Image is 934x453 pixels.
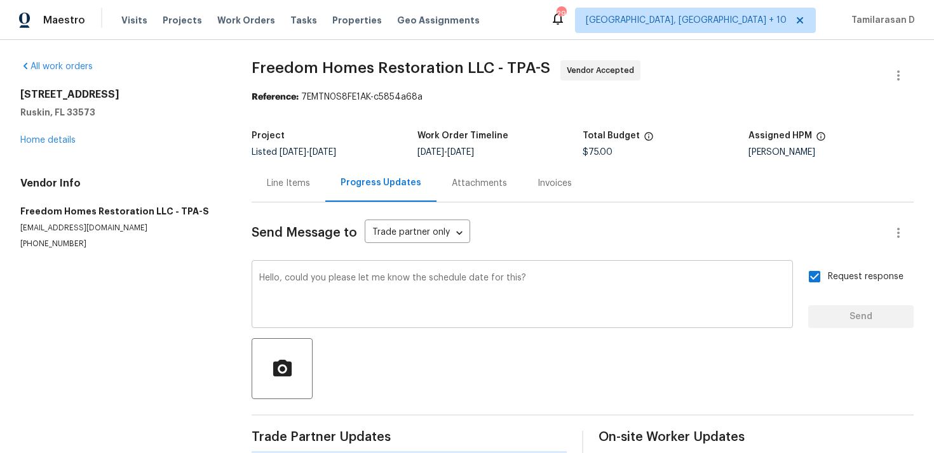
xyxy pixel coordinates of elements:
[557,8,565,20] div: 293
[20,88,221,101] h2: [STREET_ADDRESS]
[259,273,785,318] textarea: Hello, could you please let me know the schedule date for this?
[586,14,787,27] span: [GEOGRAPHIC_DATA], [GEOGRAPHIC_DATA] + 10
[309,148,336,157] span: [DATE]
[20,106,221,119] h5: Ruskin, FL 33573
[583,131,640,140] h5: Total Budget
[20,136,76,145] a: Home details
[447,148,474,157] span: [DATE]
[43,14,85,27] span: Maestro
[290,16,317,25] span: Tasks
[816,131,826,148] span: The hpm assigned to this work order.
[452,177,507,190] div: Attachments
[280,148,306,157] span: [DATE]
[417,131,508,140] h5: Work Order Timeline
[644,131,654,148] span: The total cost of line items that have been proposed by Opendoor. This sum includes line items th...
[748,131,812,140] h5: Assigned HPM
[417,148,474,157] span: -
[599,431,914,443] span: On-site Worker Updates
[397,14,480,27] span: Geo Assignments
[417,148,444,157] span: [DATE]
[280,148,336,157] span: -
[252,131,285,140] h5: Project
[20,205,221,218] h5: Freedom Homes Restoration LLC - TPA-S
[121,14,147,27] span: Visits
[267,177,310,190] div: Line Items
[748,148,914,157] div: [PERSON_NAME]
[846,14,915,27] span: Tamilarasan D
[20,239,221,249] p: [PHONE_NUMBER]
[252,148,336,157] span: Listed
[583,148,613,157] span: $75.00
[20,223,221,233] p: [EMAIL_ADDRESS][DOMAIN_NAME]
[252,226,357,239] span: Send Message to
[252,91,914,103] div: 7EMTN0S8FE1AK-c5854a68a
[567,64,639,77] span: Vendor Accepted
[828,270,904,284] span: Request response
[252,93,299,102] b: Reference:
[332,14,382,27] span: Properties
[20,177,221,190] h4: Vendor Info
[163,14,202,27] span: Projects
[20,62,93,71] a: All work orders
[341,176,421,189] div: Progress Updates
[252,431,567,443] span: Trade Partner Updates
[217,14,275,27] span: Work Orders
[538,177,572,190] div: Invoices
[365,223,470,244] div: Trade partner only
[252,60,550,75] span: Freedom Homes Restoration LLC - TPA-S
